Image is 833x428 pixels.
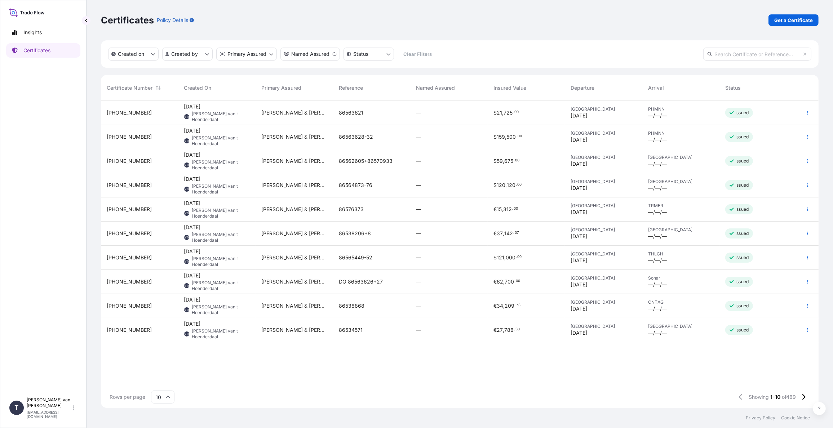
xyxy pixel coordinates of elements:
[648,106,714,112] span: PHMNN
[514,159,515,162] span: .
[261,278,327,285] span: [PERSON_NAME] & [PERSON_NAME] Netherlands B.V.
[497,207,502,212] span: 15
[192,328,250,340] span: [PERSON_NAME] van t Hoenderdaal
[513,232,514,234] span: .
[493,255,497,260] span: $
[516,280,520,282] span: 00
[339,206,364,213] span: 86576373
[261,109,327,116] span: [PERSON_NAME] & [PERSON_NAME] Netherlands B.V.
[648,155,714,160] span: [GEOGRAPHIC_DATA]
[416,302,421,309] span: —
[107,254,152,261] span: [PHONE_NUMBER]
[493,134,497,139] span: $
[339,230,371,237] span: 86538206+8
[735,134,749,140] p: Issued
[6,25,80,40] a: Insights
[184,127,201,134] span: [DATE]
[339,109,363,116] span: 86563621
[571,257,587,264] span: [DATE]
[184,200,201,207] span: [DATE]
[503,303,505,308] span: ,
[184,320,201,327] span: [DATE]
[192,159,250,171] span: [PERSON_NAME] van t Hoenderdaal
[648,233,667,240] span: —/—/—
[227,50,266,58] p: Primary Assured
[416,157,421,165] span: —
[571,179,637,184] span: [GEOGRAPHIC_DATA]
[735,327,749,333] p: Issued
[648,281,667,288] span: —/—/—
[261,206,327,213] span: [PERSON_NAME] & [PERSON_NAME] Netherlands B.V.
[339,278,383,285] span: DO 86563626+27
[339,254,372,261] span: 86565449-52
[516,183,517,186] span: .
[107,182,152,189] span: [PHONE_NUMBER]
[504,231,513,236] span: 142
[503,207,512,212] span: 312
[493,303,497,308] span: €
[648,84,664,92] span: Arrival
[518,135,522,138] span: 00
[774,17,813,24] p: Get a Certificate
[261,157,327,165] span: [PERSON_NAME] & [PERSON_NAME] Netherlands B.V.
[216,48,277,61] button: distributor Filter options
[735,255,749,260] p: Issued
[517,183,522,186] span: 00
[735,231,749,236] p: Issued
[110,393,145,401] span: Rows per page
[502,110,504,115] span: ,
[571,106,637,112] span: [GEOGRAPHIC_DATA]
[514,208,518,210] span: 00
[497,110,502,115] span: 21
[183,234,191,241] span: TVTH
[506,134,516,139] span: 500
[183,113,191,120] span: TVTH
[416,84,455,92] span: Named Assured
[735,158,749,164] p: Issued
[505,183,507,188] span: ,
[515,328,520,331] span: 30
[497,159,503,164] span: 59
[648,251,714,257] span: THLCH
[571,160,587,168] span: [DATE]
[571,233,587,240] span: [DATE]
[571,324,637,329] span: [GEOGRAPHIC_DATA]
[107,206,152,213] span: [PHONE_NUMBER]
[768,14,819,26] a: Get a Certificate
[514,111,519,113] span: 00
[504,110,513,115] span: 725
[339,182,372,189] span: 86564873-76
[504,159,513,164] span: 675
[107,302,152,309] span: [PHONE_NUMBER]
[703,48,811,61] input: Search Certificate or Reference...
[497,134,505,139] span: 159
[497,183,505,188] span: 120
[782,393,796,401] span: of 489
[291,50,329,58] p: Named Assured
[516,256,517,258] span: .
[416,254,421,261] span: —
[571,281,587,288] span: [DATE]
[571,275,637,281] span: [GEOGRAPHIC_DATA]
[184,248,201,255] span: [DATE]
[497,231,503,236] span: 37
[504,255,506,260] span: ,
[416,326,421,334] span: —
[261,230,327,237] span: [PERSON_NAME] & [PERSON_NAME] Netherlands B.V.
[746,415,775,421] p: Privacy Policy
[108,48,159,61] button: createdOn Filter options
[192,280,250,291] span: [PERSON_NAME] van t Hoenderdaal
[725,84,741,92] span: Status
[502,207,503,212] span: ,
[261,302,327,309] span: [PERSON_NAME] & [PERSON_NAME] Netherlands B.V.
[516,135,517,138] span: .
[497,279,503,284] span: 62
[505,279,514,284] span: 700
[280,48,340,61] button: cargoOwner Filter options
[505,134,506,139] span: ,
[506,255,515,260] span: 000
[192,111,250,122] span: [PERSON_NAME] van t Hoenderdaal
[101,14,154,26] p: Certificates
[648,324,714,329] span: [GEOGRAPHIC_DATA]
[770,393,780,401] span: 1-10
